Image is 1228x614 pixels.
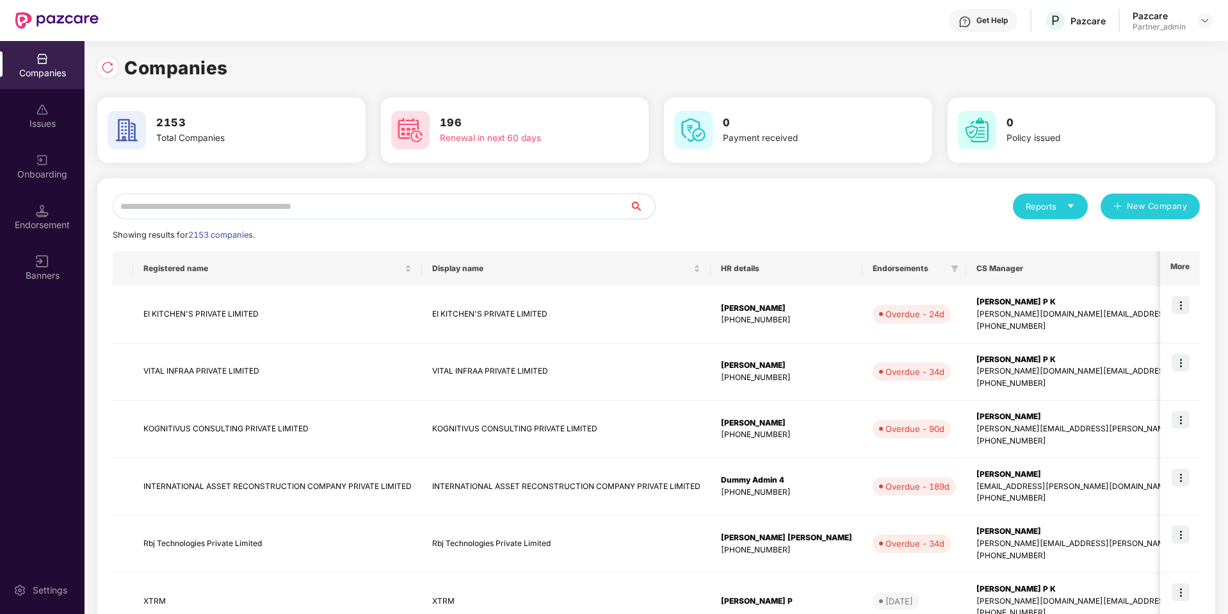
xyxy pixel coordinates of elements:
span: Registered name [143,263,402,274]
span: caret-down [1067,202,1075,210]
img: icon [1172,526,1190,543]
span: CS Manager [976,263,1225,274]
span: Showing results for [113,230,255,240]
img: svg+xml;base64,PHN2ZyB3aWR0aD0iMTQuNSIgaGVpZ2h0PSIxNC41IiB2aWV3Qm94PSIwIDAgMTYgMTYiIGZpbGw9Im5vbm... [36,204,49,217]
img: icon [1172,354,1190,372]
span: search [629,201,655,212]
span: New Company [1127,200,1188,213]
span: P [1051,13,1060,28]
div: [PERSON_NAME] P [721,595,852,608]
div: Settings [29,584,71,597]
span: plus [1113,202,1122,212]
div: Renewal in next 60 days [440,131,601,145]
img: New Pazcare Logo [15,12,99,29]
div: [DATE] [885,595,913,608]
div: Pazcare [1070,15,1106,27]
td: KOGNITIVUS CONSULTING PRIVATE LIMITED [133,401,422,458]
div: Overdue - 24d [885,308,944,320]
div: Overdue - 34d [885,537,944,550]
div: Overdue - 189d [885,480,949,493]
div: Pazcare [1133,10,1186,22]
h3: 2153 [156,115,318,131]
h3: 196 [440,115,601,131]
img: svg+xml;base64,PHN2ZyBpZD0iUmVsb2FkLTMyeDMyIiB4bWxucz0iaHR0cDovL3d3dy53My5vcmcvMjAwMC9zdmciIHdpZH... [101,61,114,74]
div: [PHONE_NUMBER] [721,429,852,441]
th: Display name [422,251,711,286]
th: Registered name [133,251,422,286]
img: svg+xml;base64,PHN2ZyBpZD0iQ29tcGFuaWVzIiB4bWxucz0iaHR0cDovL3d3dy53My5vcmcvMjAwMC9zdmciIHdpZHRoPS... [36,53,49,65]
div: Get Help [976,15,1008,26]
img: svg+xml;base64,PHN2ZyB4bWxucz0iaHR0cDovL3d3dy53My5vcmcvMjAwMC9zdmciIHdpZHRoPSI2MCIgaGVpZ2h0PSI2MC... [958,111,996,149]
td: INTERNATIONAL ASSET RECONSTRUCTION COMPANY PRIVATE LIMITED [133,458,422,516]
div: [PHONE_NUMBER] [721,486,852,499]
td: Rbj Technologies Private Limited [422,515,711,573]
img: svg+xml;base64,PHN2ZyBpZD0iSGVscC0zMngzMiIgeG1sbnM9Imh0dHA6Ly93d3cudzMub3JnLzIwMDAvc3ZnIiB3aWR0aD... [958,15,971,28]
img: svg+xml;base64,PHN2ZyBpZD0iRHJvcGRvd24tMzJ4MzIiIHhtbG5zPSJodHRwOi8vd3d3LnczLm9yZy8yMDAwL3N2ZyIgd2... [1200,15,1210,26]
td: VITAL INFRAA PRIVATE LIMITED [133,344,422,401]
td: Rbj Technologies Private Limited [133,515,422,573]
td: EI KITCHEN'S PRIVATE LIMITED [422,286,711,344]
td: EI KITCHEN'S PRIVATE LIMITED [133,286,422,344]
div: [PERSON_NAME] [721,417,852,429]
div: Overdue - 90d [885,422,944,435]
th: More [1160,251,1200,286]
td: KOGNITIVUS CONSULTING PRIVATE LIMITED [422,401,711,458]
button: search [629,194,656,219]
div: Total Companies [156,131,318,145]
div: [PHONE_NUMBER] [721,372,852,384]
div: Payment received [723,131,884,145]
div: Policy issued [1006,131,1168,145]
span: Endorsements [873,263,946,274]
span: filter [951,265,958,272]
img: svg+xml;base64,PHN2ZyBpZD0iSXNzdWVzX2Rpc2FibGVkIiB4bWxucz0iaHR0cDovL3d3dy53My5vcmcvMjAwMC9zdmciIH... [36,103,49,116]
td: VITAL INFRAA PRIVATE LIMITED [422,344,711,401]
h3: 0 [1006,115,1168,131]
img: icon [1172,411,1190,429]
div: [PHONE_NUMBER] [721,314,852,326]
img: svg+xml;base64,PHN2ZyBpZD0iU2V0dGluZy0yMHgyMCIgeG1sbnM9Imh0dHA6Ly93d3cudzMub3JnLzIwMDAvc3ZnIiB3aW... [13,584,26,597]
th: HR details [711,251,862,286]
div: [PHONE_NUMBER] [721,544,852,556]
span: Display name [432,263,691,274]
img: icon [1172,296,1190,314]
img: icon [1172,469,1190,486]
div: Reports [1026,200,1075,213]
td: INTERNATIONAL ASSET RECONSTRUCTION COMPANY PRIVATE LIMITED [422,458,711,516]
div: [PERSON_NAME] [721,303,852,315]
div: [PERSON_NAME] [721,360,852,372]
img: svg+xml;base64,PHN2ZyB4bWxucz0iaHR0cDovL3d3dy53My5vcmcvMjAwMC9zdmciIHdpZHRoPSI2MCIgaGVpZ2h0PSI2MC... [391,111,430,149]
span: filter [948,261,961,276]
h1: Companies [124,54,228,82]
h3: 0 [723,115,884,131]
div: Partner_admin [1133,22,1186,32]
div: Dummy Admin 4 [721,474,852,486]
div: Overdue - 34d [885,365,944,378]
span: 2153 companies. [188,230,255,240]
img: svg+xml;base64,PHN2ZyB4bWxucz0iaHR0cDovL3d3dy53My5vcmcvMjAwMC9zdmciIHdpZHRoPSI2MCIgaGVpZ2h0PSI2MC... [108,111,146,149]
img: svg+xml;base64,PHN2ZyB3aWR0aD0iMjAiIGhlaWdodD0iMjAiIHZpZXdCb3g9IjAgMCAyMCAyMCIgZmlsbD0ibm9uZSIgeG... [36,154,49,167]
div: [PERSON_NAME] [PERSON_NAME] [721,532,852,544]
button: plusNew Company [1101,194,1200,219]
img: icon [1172,583,1190,601]
img: svg+xml;base64,PHN2ZyB3aWR0aD0iMTYiIGhlaWdodD0iMTYiIHZpZXdCb3g9IjAgMCAxNiAxNiIgZmlsbD0ibm9uZSIgeG... [36,255,49,268]
img: svg+xml;base64,PHN2ZyB4bWxucz0iaHR0cDovL3d3dy53My5vcmcvMjAwMC9zdmciIHdpZHRoPSI2MCIgaGVpZ2h0PSI2MC... [674,111,713,149]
